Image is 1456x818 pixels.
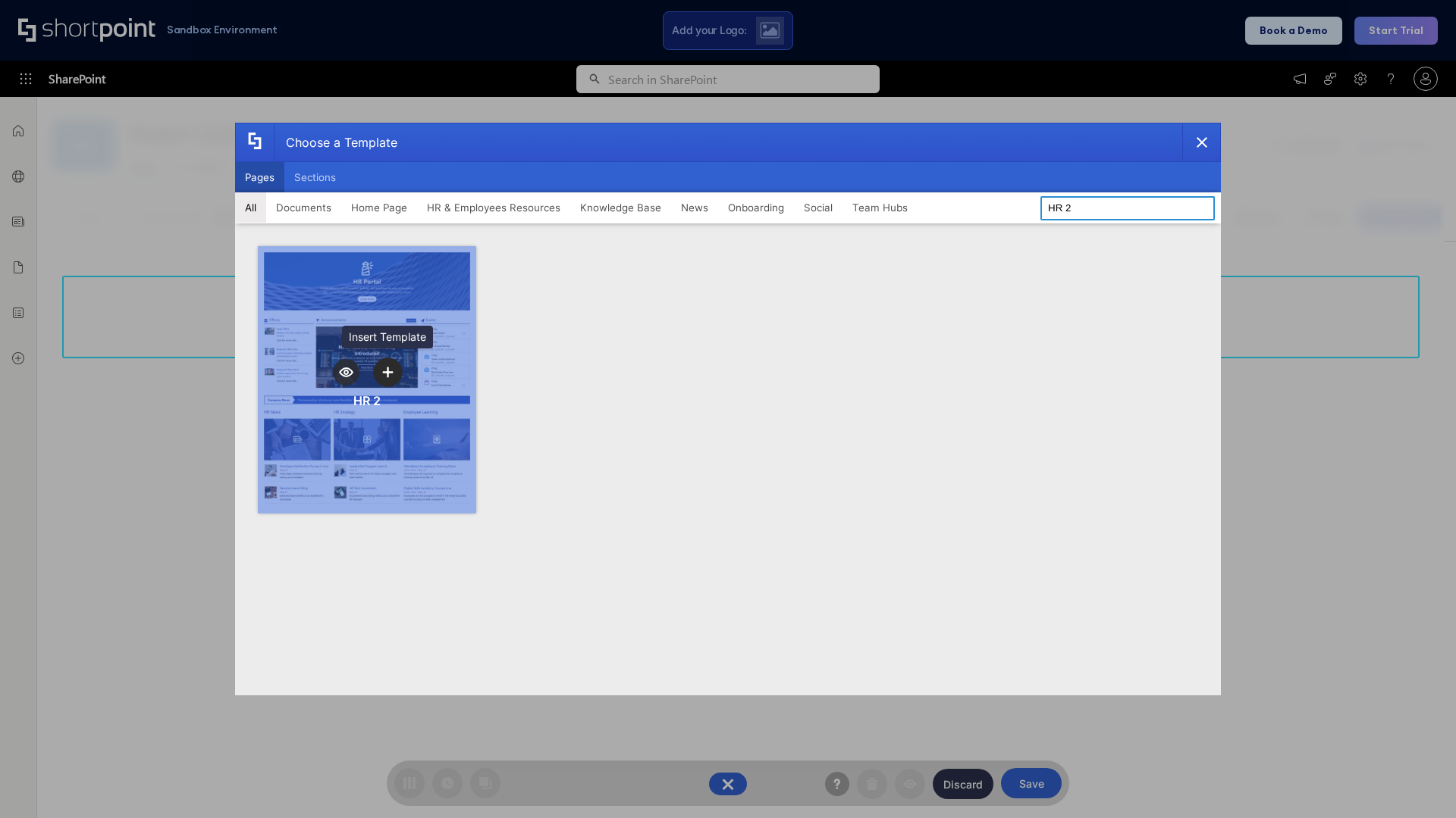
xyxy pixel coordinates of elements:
button: Documents [266,192,341,223]
button: Sections [284,162,346,192]
button: Onboarding [718,192,794,223]
button: Pages [235,162,284,192]
button: Home Page [341,192,417,223]
button: Social [794,192,843,223]
button: Knowledge Base [570,192,671,223]
div: Choose a Template [274,123,397,161]
div: template selector [235,123,1221,695]
button: All [235,192,266,223]
button: News [671,192,718,223]
button: HR & Employees Resources [417,192,570,223]
input: Search [1040,196,1215,220]
button: Team Hubs [843,192,918,223]
div: HR 2 [353,393,381,408]
iframe: Chat Widget [1380,745,1456,818]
